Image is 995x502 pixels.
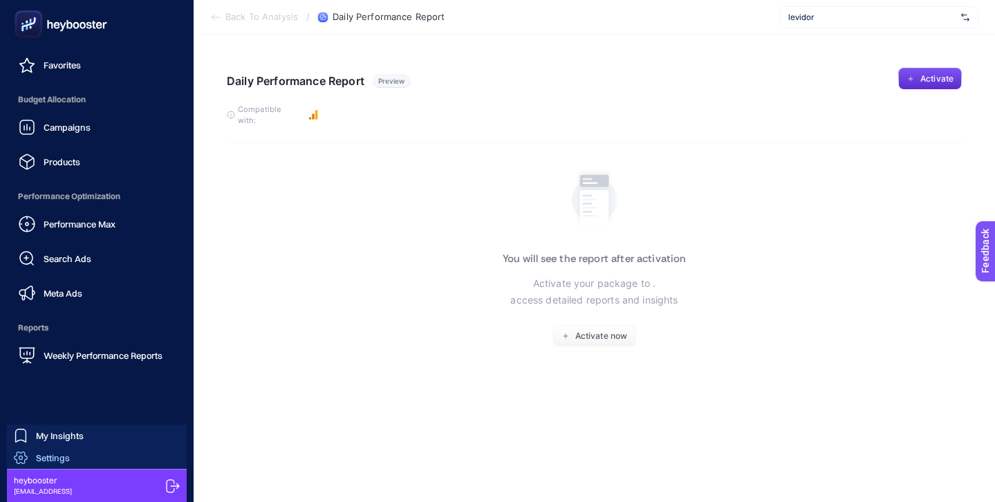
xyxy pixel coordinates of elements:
a: Search Ads [11,245,183,272]
span: My Insights [36,430,84,441]
span: Performance Optimization [11,183,183,210]
span: Daily Performance Report [333,12,445,23]
span: Weekly Performance Reports [44,350,162,361]
a: Products [11,148,183,176]
span: Meta Ads [44,288,82,299]
a: My Insights [7,425,187,447]
a: Settings [7,447,187,469]
span: Preview [378,77,405,85]
span: Search Ads [44,253,91,264]
a: Performance Max [11,210,183,238]
span: Products [44,156,80,167]
span: Settings [36,452,70,463]
span: [EMAIL_ADDRESS] [14,486,72,496]
span: Favorites [44,59,81,71]
span: levidor [788,12,956,23]
span: Reports [11,314,183,342]
a: Campaigns [11,113,183,141]
span: Activate now [575,331,627,342]
button: Activate [898,68,962,90]
h1: Daily Performance Report [227,74,364,88]
span: Feedback [8,4,53,15]
a: Weekly Performance Reports [11,342,183,369]
span: / [306,11,310,22]
a: Favorites [11,51,183,79]
span: Activate [920,73,954,84]
span: Budget Allocation [11,86,183,113]
img: svg%3e [961,10,969,24]
h3: You will see the report after activation [503,253,687,264]
span: Compatible with: [238,104,300,126]
p: Activate your package to . access detailed reports and insights [510,275,678,308]
span: Back To Analysis [225,12,298,23]
span: Campaigns [44,122,91,133]
span: Performance Max [44,219,115,230]
span: heybooster [14,475,72,486]
a: Meta Ads [11,279,183,307]
button: Activate now [552,325,636,347]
